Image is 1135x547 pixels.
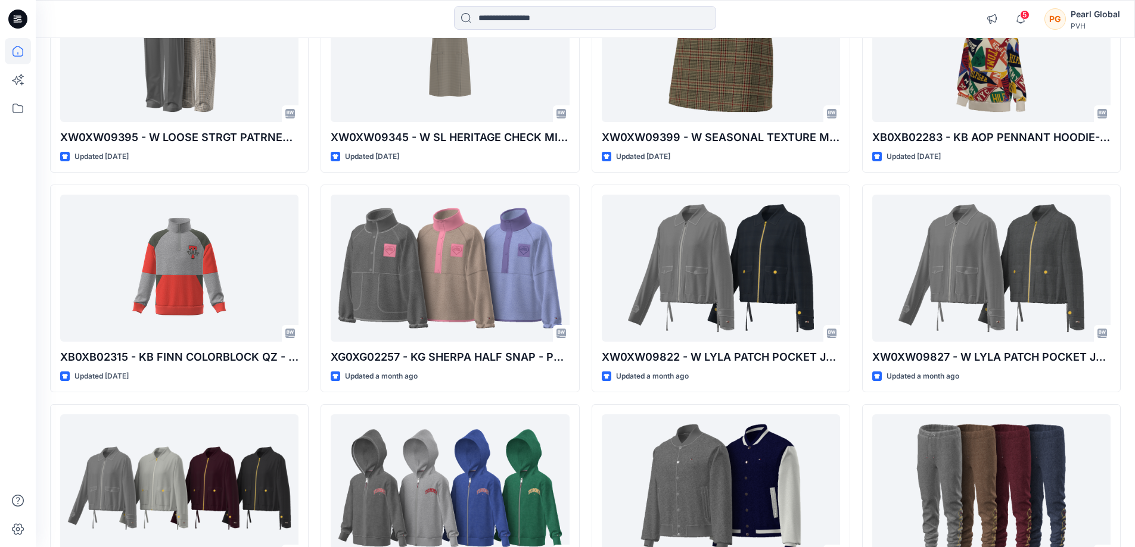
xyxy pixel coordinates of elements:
p: Updated a month ago [345,370,418,383]
p: XW0XW09822 - W LYLA PATCH POCKET JACKET-STRP-PROTO V01 [602,349,840,365]
p: XW0XW09827 - W LYLA PATCH POCKET JKT- PLAID-PROTO V01 [872,349,1111,365]
a: XW0XW09822 - W LYLA PATCH POCKET JACKET-STRP-PROTO V01 [602,195,840,342]
p: XW0XW09399 - W SEASONAL TEXTURE MINI SKIRT - PROTO - V01 [602,129,840,146]
p: Updated a month ago [616,370,689,383]
a: XW0XW09827 - W LYLA PATCH POCKET JKT- PLAID-PROTO V01 [872,195,1111,342]
p: Updated [DATE] [345,151,399,163]
p: XB0XB02315 - KB FINN COLORBLOCK QZ - PROTO - V01 [60,349,298,365]
p: XB0XB02283 - KB AOP PENNANT HOODIE-PROTO-V01 [872,129,1111,146]
div: PVH [1071,21,1120,30]
p: XG0XG02257 - KG SHERPA HALF SNAP - PROTO - V01 [331,349,569,365]
p: XW0XW09345 - W SL HERITAGE CHECK MINI DRESS-PROTO-V01 [331,129,569,146]
a: XB0XB02315 - KB FINN COLORBLOCK QZ - PROTO - V01 [60,195,298,342]
div: Pearl Global [1071,7,1120,21]
p: Updated [DATE] [74,370,129,383]
div: PG [1044,8,1066,30]
a: XG0XG02257 - KG SHERPA HALF SNAP - PROTO - V01 [331,195,569,342]
span: 5 [1020,10,1030,20]
p: XW0XW09395 - W LOOSE STRGT PATRNED CASUALPANT-PROTO V01 [60,129,298,146]
p: Updated [DATE] [887,151,941,163]
p: Updated a month ago [887,370,959,383]
p: Updated [DATE] [616,151,670,163]
p: Updated [DATE] [74,151,129,163]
